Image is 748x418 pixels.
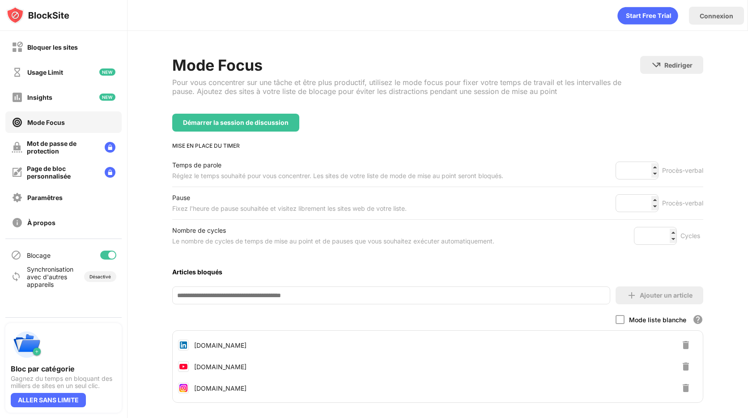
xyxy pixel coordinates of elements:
[12,217,23,228] img: about-off.svg
[11,271,21,282] img: sync-icon.svg
[172,225,494,236] div: Nombre de cycles
[178,361,189,372] img: favicons
[6,6,69,24] img: logo-blocksite.svg
[172,268,703,276] div: Articles bloqués
[172,192,407,203] div: Pause
[194,363,246,371] div: [DOMAIN_NAME]
[12,142,22,153] img: password-protection-off.svg
[27,165,98,180] div: Page de bloc personnalisée
[11,328,43,361] img: push-categories.svg
[172,171,503,181] div: Réglez le temps souhaité pour vous concentrer. Les sites de votre liste de mode de mise au point ...
[617,7,678,25] div: animation
[194,384,246,392] div: [DOMAIN_NAME]
[12,67,23,78] img: time-usage-off.svg
[27,68,63,76] div: Usage Limit
[172,236,494,247] div: Le nombre de cycles de temps de mise au point et de pauses que vous souhaitez exécuter automatiqu...
[11,375,116,389] div: Gagnez du temps en bloquant des milliers de sites en un seul clic.
[89,274,111,279] div: Désactivé
[662,198,703,209] div: Procès-verbal
[178,383,189,393] img: favicons
[629,316,686,324] div: Mode liste blanche
[564,9,739,113] iframe: Boîte de dialogue "Se connecter avec Google"
[27,265,73,288] div: Synchronisation avec d'autres appareils
[680,383,691,393] img: delete-button.svg
[12,92,23,103] img: insights-off.svg
[172,56,640,74] div: Mode Focus
[27,140,98,155] div: Mot de passe de protection
[172,160,503,171] div: Temps de parole
[27,94,52,101] div: Insights
[640,292,693,299] div: Ajouter un article
[27,252,51,259] div: Blocage
[99,68,115,76] img: new-icon.svg
[99,94,115,101] img: new-icon.svg
[27,219,55,226] div: À propos
[680,361,691,372] img: delete-button.svg
[12,192,23,203] img: settings-off.svg
[27,119,65,126] div: Mode Focus
[105,142,115,153] img: lock-menu.svg
[680,340,691,350] img: delete-button.svg
[12,42,23,53] img: block-off.svg
[11,393,86,407] div: ALLER SANS LIMITE
[194,341,246,349] div: [DOMAIN_NAME]
[27,194,63,201] div: Paramêtres
[105,167,115,178] img: lock-menu.svg
[172,78,640,96] div: Pour vous concentrer sur une tâche et être plus productif, utilisez le mode focus pour fixer votr...
[172,203,407,214] div: Fixez l'heure de pause souhaitée et visitez librement les sites web de votre liste.
[11,364,116,373] div: Bloc par catégorie
[12,167,22,178] img: customize-block-page-off.svg
[12,117,23,128] img: focus-on.svg
[662,165,703,176] div: Procès-verbal
[11,250,21,260] img: blocking-icon.svg
[178,340,189,350] img: favicons
[183,119,289,126] div: Démarrer la session de discussion
[680,230,703,241] div: Cycles
[172,142,703,149] div: MISE EN PLACE DU TIMER
[27,43,78,51] div: Bloquer les sites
